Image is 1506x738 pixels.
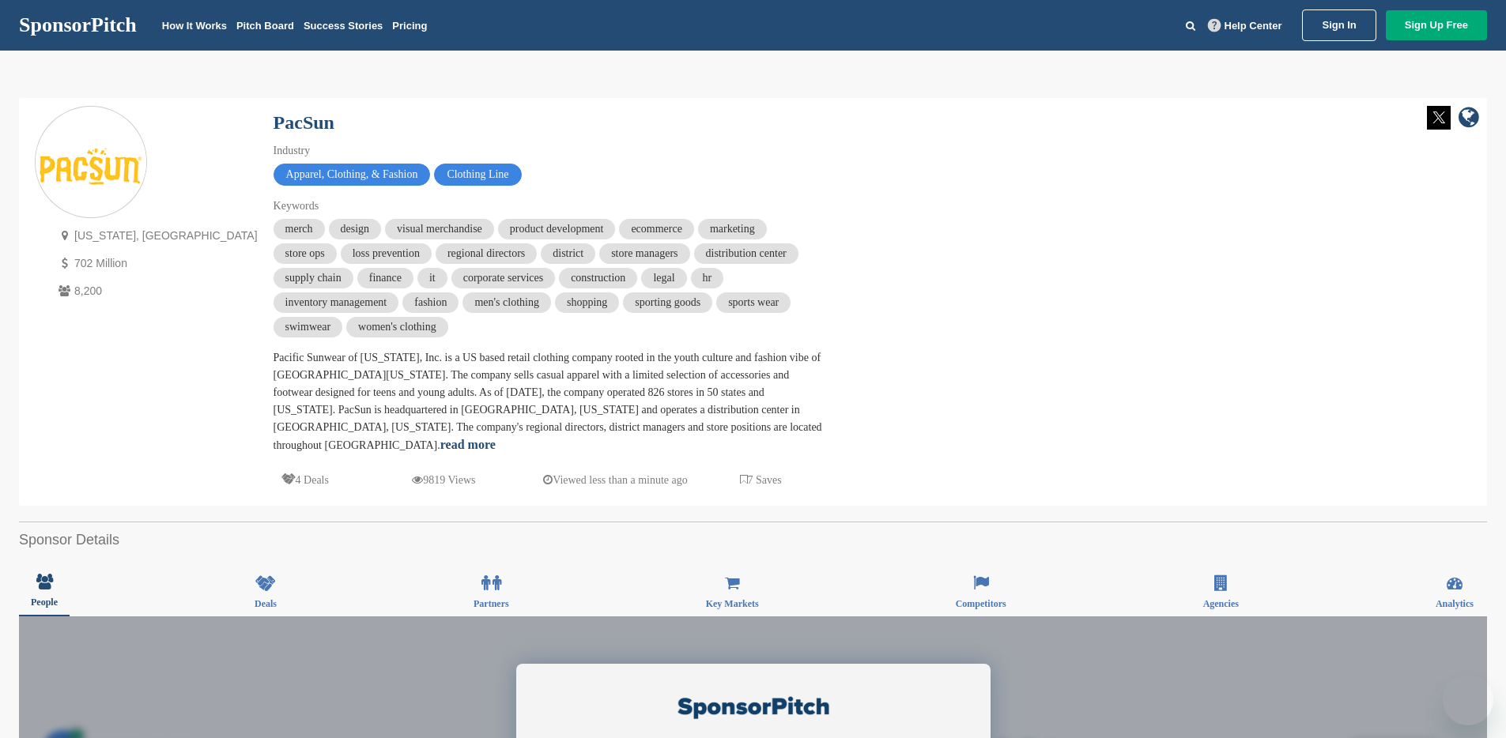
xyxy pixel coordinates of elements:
[274,349,827,454] div: Pacific Sunwear of [US_STATE], Inc. is a US based retail clothing company rooted in the youth cul...
[412,470,475,490] p: 9819 Views
[55,281,258,301] p: 8,200
[956,599,1006,608] span: Competitors
[36,137,146,189] img: Sponsorpitch & PacSun
[541,243,595,264] span: district
[417,268,447,288] span: it
[19,529,1487,551] h2: Sponsor Details
[274,142,827,160] div: Industry
[31,597,58,607] span: People
[402,292,459,313] span: fashion
[385,219,494,239] span: visual merchandise
[274,198,827,215] div: Keywords
[434,164,521,186] span: Clothing Line
[451,268,555,288] span: corporate services
[498,219,616,239] span: product development
[1443,675,1493,725] iframe: Button to launch messaging window
[559,268,637,288] span: construction
[274,317,343,337] span: swimwear
[1459,106,1479,132] a: company link
[1203,599,1239,608] span: Agencies
[706,599,759,608] span: Key Markets
[1436,599,1474,608] span: Analytics
[274,164,431,186] span: Apparel, Clothing, & Fashion
[641,268,686,288] span: legal
[392,20,427,32] a: Pricing
[599,243,689,264] span: store managers
[474,599,509,608] span: Partners
[274,112,334,133] a: PacSun
[281,470,329,490] p: 4 Deals
[162,20,227,32] a: How It Works
[274,268,353,288] span: supply chain
[543,470,688,490] p: Viewed less than a minute ago
[440,438,496,451] a: read more
[694,243,798,264] span: distribution center
[740,470,782,490] p: 7 Saves
[1302,9,1376,41] a: Sign In
[274,243,337,264] span: store ops
[274,292,399,313] span: inventory management
[1386,10,1487,40] a: Sign Up Free
[236,20,294,32] a: Pitch Board
[55,226,258,246] p: [US_STATE], [GEOGRAPHIC_DATA]
[1205,17,1285,35] a: Help Center
[346,317,448,337] span: women's clothing
[329,219,382,239] span: design
[555,292,619,313] span: shopping
[462,292,550,313] span: men's clothing
[274,219,325,239] span: merch
[19,15,137,36] a: SponsorPitch
[255,599,277,608] span: Deals
[304,20,383,32] a: Success Stories
[55,254,258,273] p: 702 Million
[1427,106,1451,130] img: Twitter white
[619,219,694,239] span: ecommerce
[357,268,413,288] span: finance
[341,243,432,264] span: loss prevention
[623,292,712,313] span: sporting goods
[691,268,724,288] span: hr
[716,292,791,313] span: sports wear
[436,243,537,264] span: regional directors
[698,219,767,239] span: marketing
